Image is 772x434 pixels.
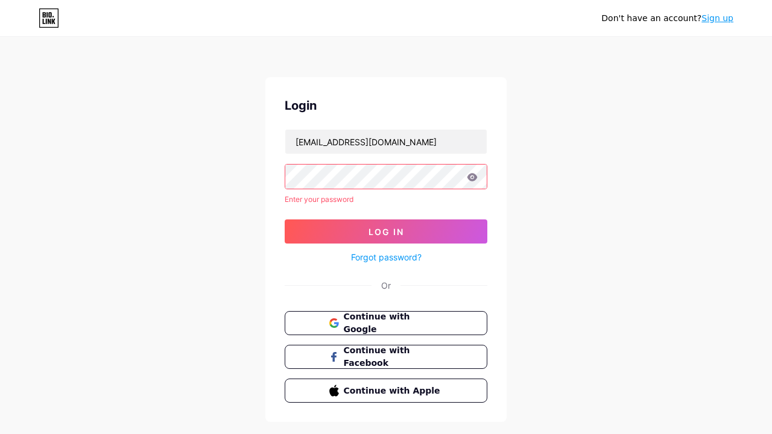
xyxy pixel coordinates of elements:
span: Continue with Apple [344,385,443,397]
a: Sign up [701,13,733,23]
div: Login [285,96,487,115]
button: Log In [285,219,487,244]
a: Forgot password? [351,251,422,263]
div: Don't have an account? [601,12,733,25]
span: Continue with Facebook [344,344,443,370]
input: Username [285,130,487,154]
span: Continue with Google [344,310,443,336]
div: Enter your password [285,194,487,205]
button: Continue with Facebook [285,345,487,369]
button: Continue with Apple [285,379,487,403]
span: Log In [369,227,404,237]
div: Or [381,279,391,292]
button: Continue with Google [285,311,487,335]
